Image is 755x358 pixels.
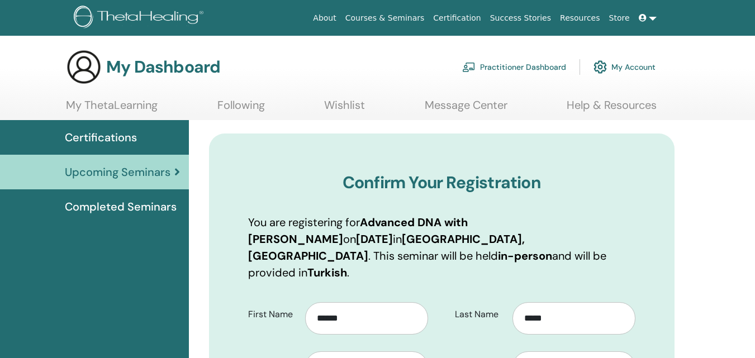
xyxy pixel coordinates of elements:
a: Following [217,98,265,120]
a: Message Center [425,98,507,120]
a: Success Stories [486,8,555,28]
b: Turkish [307,265,347,280]
b: [DATE] [356,232,393,246]
label: Last Name [447,304,512,325]
a: Practitioner Dashboard [462,55,566,79]
h3: My Dashboard [106,57,220,77]
span: Upcoming Seminars [65,164,170,180]
a: Help & Resources [567,98,657,120]
h3: Confirm Your Registration [248,173,635,193]
b: in-person [498,249,552,263]
label: First Name [240,304,306,325]
a: Store [605,8,634,28]
a: About [308,8,340,28]
a: My Account [593,55,656,79]
a: Certification [429,8,485,28]
img: chalkboard-teacher.svg [462,62,476,72]
a: Resources [555,8,605,28]
p: You are registering for on in . This seminar will be held and will be provided in . [248,214,635,281]
img: logo.png [74,6,207,31]
a: Courses & Seminars [341,8,429,28]
a: Wishlist [324,98,365,120]
span: Completed Seminars [65,198,177,215]
span: Certifications [65,129,137,146]
a: My ThetaLearning [66,98,158,120]
img: generic-user-icon.jpg [66,49,102,85]
img: cog.svg [593,58,607,77]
